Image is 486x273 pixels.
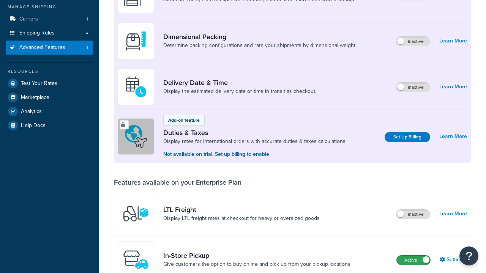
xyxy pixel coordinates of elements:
[439,82,467,92] a: Learn More
[87,44,88,51] span: 1
[396,83,430,92] label: Inactive
[163,251,350,260] a: In-Store Pickup
[396,210,430,219] label: Inactive
[396,37,430,46] label: Inactive
[440,254,467,265] a: Settings
[6,12,93,26] a: Carriers1
[397,256,430,265] label: Active
[6,91,93,104] a: Marketplace
[163,260,350,268] a: Give customers the option to buy online and pick up from your pickup locations
[163,42,355,49] a: Determine packing configurations and rate your shipments by dimensional weight
[6,119,93,132] a: Help Docs
[21,108,42,115] span: Analytics
[6,41,93,55] a: Advanced Features1
[459,246,478,265] button: Open Resource Center
[123,201,149,227] img: y79ZsPf0fXUFUhFXDzUgf+ktZg5F2+ohG75+v3d2s1D9TjoU8PiyCIluIjV41seZevKCRuEjTPPOKHJsQcmKCXGdfprl3L4q7...
[6,68,93,75] div: Resources
[163,138,346,145] a: Display rates for international orders with accurate duties & taxes calculations
[123,246,149,273] img: wfgcfpwTIucLEAAAAASUVORK5CYII=
[19,30,55,36] span: Shipping Rules
[19,16,38,22] span: Carriers
[163,33,355,41] a: Dimensional Packing
[163,206,320,214] a: LTL Freight
[439,131,467,142] a: Learn More
[6,41,93,55] li: Advanced Features
[439,36,467,46] a: Learn More
[114,178,241,187] div: Features available on your Enterprise Plan
[6,77,93,90] a: Test Your Rates
[123,74,149,100] img: gfkeb5ejjkALwAAAABJRU5ErkJggg==
[163,129,346,137] a: Duties & Taxes
[439,209,467,219] a: Learn More
[163,215,320,222] a: Display LTL freight rates at checkout for heavy or oversized goods
[123,28,149,54] img: DTVBYsAAAAAASUVORK5CYII=
[163,78,316,87] a: Delivery Date & Time
[19,44,65,51] span: Advanced Features
[6,105,93,118] a: Analytics
[6,12,93,26] li: Carriers
[87,16,88,22] span: 1
[385,132,430,142] a: Set Up Billing
[6,26,93,40] a: Shipping Rules
[21,94,49,101] span: Marketplace
[21,122,46,129] span: Help Docs
[168,117,200,124] p: Add-on feature
[163,88,316,95] a: Display the estimated delivery date or time in transit as checkout.
[163,150,346,158] p: Not available on trial. Set up billing to enable
[21,80,57,87] span: Test Your Rates
[6,4,93,10] div: Manage Shipping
